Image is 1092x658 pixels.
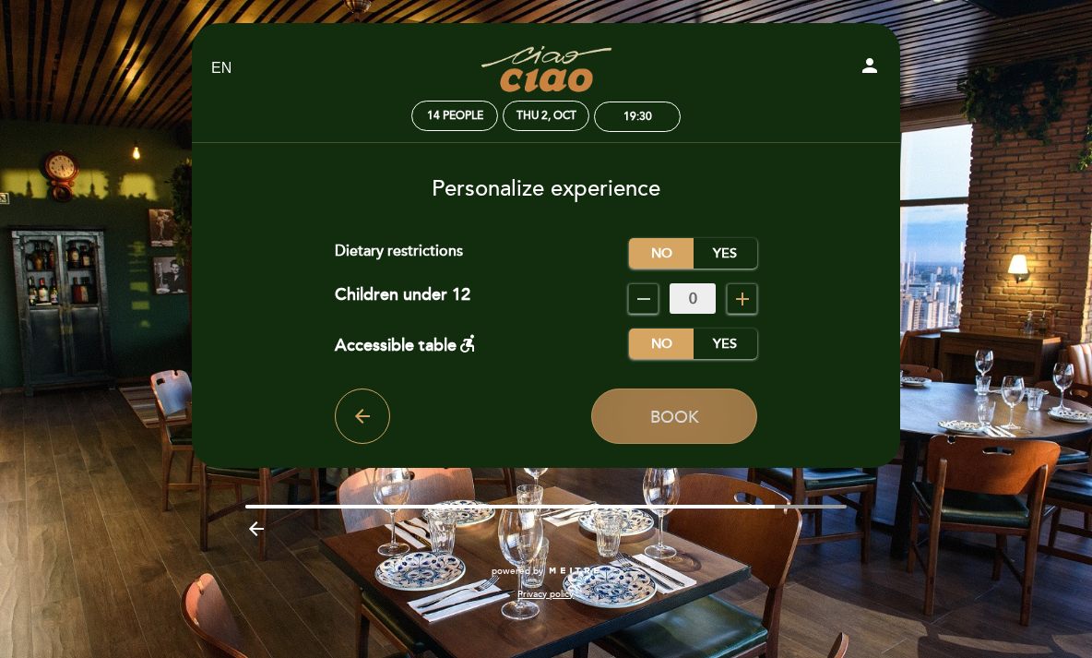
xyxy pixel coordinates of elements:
[633,288,655,310] i: remove
[335,329,479,359] div: Accessible table
[731,288,754,310] i: add
[335,389,390,444] button: arrow_back
[591,389,757,444] button: Book
[629,238,694,269] label: No
[457,332,479,354] i: accessible_forward
[629,329,694,359] label: No
[516,109,576,123] div: Thu 2, Oct
[335,238,630,269] div: Dietary restrictions
[245,518,267,540] i: arrow_backward
[427,109,483,123] span: 14 people
[650,407,699,427] span: Book
[859,54,881,77] i: person
[351,405,374,427] i: arrow_back
[859,54,881,83] button: person
[693,329,757,359] label: Yes
[517,588,574,601] a: Privacy policy
[693,238,757,269] label: Yes
[432,175,660,202] span: Personalize experience
[492,565,543,578] span: powered by
[492,565,600,578] a: powered by
[623,110,652,124] div: 19:30
[431,43,661,94] a: Ciao Ciao Cucina
[548,567,600,576] img: MEITRE
[335,283,470,314] div: Children under 12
